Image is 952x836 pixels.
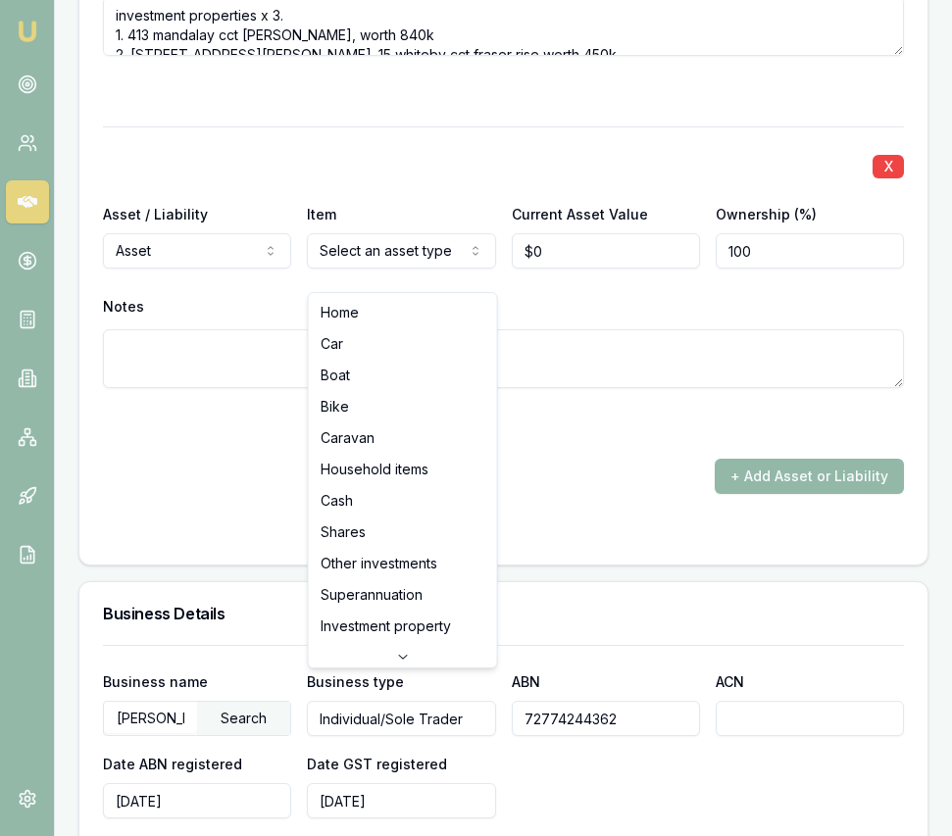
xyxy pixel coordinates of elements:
span: Caravan [321,428,375,448]
span: Superannuation [321,585,423,605]
span: Shares [321,522,366,542]
span: Boat [321,366,350,385]
span: Household items [321,460,428,479]
span: Car [321,334,343,354]
span: Bike [321,397,349,417]
span: Home [321,303,359,322]
span: Investment property [321,616,451,636]
span: Cash [321,491,353,511]
span: Other investments [321,554,437,573]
